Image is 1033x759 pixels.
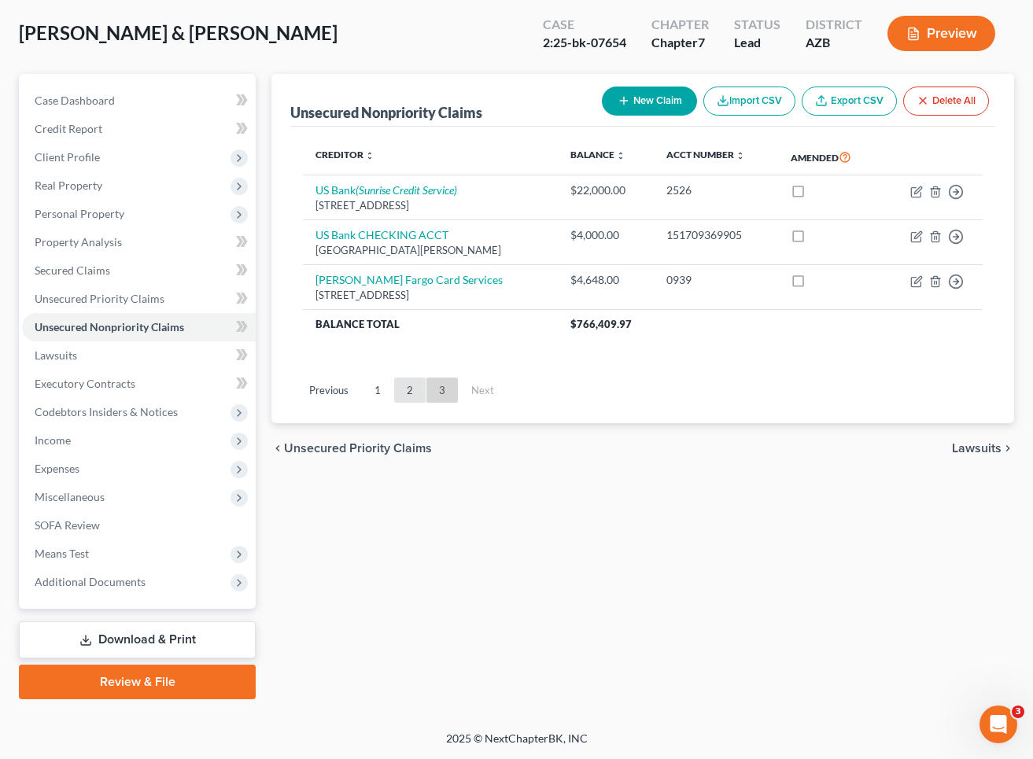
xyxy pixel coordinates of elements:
div: AZB [806,34,862,52]
a: [PERSON_NAME] Fargo Card Services [315,273,503,286]
span: $766,409.97 [570,318,632,330]
button: Lawsuits chevron_right [952,442,1014,455]
a: Download & Print [19,621,256,658]
a: Export CSV [802,87,897,116]
span: Expenses [35,462,79,475]
span: Credit Report [35,122,102,135]
span: 3 [1012,706,1024,718]
span: Client Profile [35,150,100,164]
div: Unsecured Nonpriority Claims [290,103,482,122]
a: 1 [362,378,393,403]
div: $4,648.00 [570,272,641,288]
div: [STREET_ADDRESS] [315,288,544,303]
div: [STREET_ADDRESS] [315,198,544,213]
th: Amended [778,139,881,175]
i: unfold_more [616,151,625,160]
div: 151709369905 [666,227,766,243]
div: Chapter [651,16,709,34]
a: Property Analysis [22,228,256,256]
a: SOFA Review [22,511,256,540]
span: Case Dashboard [35,94,115,107]
button: Delete All [903,87,989,116]
a: Previous [297,378,361,403]
div: $22,000.00 [570,182,641,198]
span: Real Property [35,179,102,192]
div: $4,000.00 [570,227,641,243]
span: [PERSON_NAME] & [PERSON_NAME] [19,21,338,44]
div: District [806,16,862,34]
a: Unsecured Priority Claims [22,285,256,313]
div: 0939 [666,272,766,288]
a: Executory Contracts [22,370,256,398]
div: [GEOGRAPHIC_DATA][PERSON_NAME] [315,243,544,258]
a: 3 [426,378,458,403]
span: Miscellaneous [35,490,105,503]
button: New Claim [602,87,697,116]
a: Unsecured Nonpriority Claims [22,313,256,341]
div: 2:25-bk-07654 [543,34,626,52]
span: Property Analysis [35,235,122,249]
span: Additional Documents [35,575,146,588]
a: US Bank CHECKING ACCT [315,228,448,241]
div: 2025 © NextChapterBK, INC [68,731,965,759]
span: Unsecured Priority Claims [35,292,164,305]
span: Lawsuits [952,442,1002,455]
th: Balance Total [303,310,557,338]
a: Review & File [19,665,256,699]
span: Personal Property [35,207,124,220]
iframe: Intercom live chat [980,706,1017,743]
i: unfold_more [365,151,374,160]
a: US Bank(Sunrise Credit Service) [315,183,457,197]
span: Means Test [35,547,89,560]
button: Preview [887,16,995,51]
span: Lawsuits [35,348,77,362]
div: Lead [734,34,780,52]
a: Secured Claims [22,256,256,285]
i: unfold_more [736,151,745,160]
div: 2526 [666,182,766,198]
a: Credit Report [22,115,256,143]
span: Unsecured Priority Claims [284,442,432,455]
i: (Sunrise Credit Service) [356,183,457,197]
span: Income [35,433,71,447]
div: Case [543,16,626,34]
i: chevron_right [1002,442,1014,455]
span: Executory Contracts [35,377,135,390]
span: Secured Claims [35,263,110,277]
a: Acct Number unfold_more [666,149,745,160]
button: Import CSV [703,87,795,116]
div: Chapter [651,34,709,52]
span: SOFA Review [35,518,100,532]
a: Lawsuits [22,341,256,370]
i: chevron_left [271,442,284,455]
div: Status [734,16,780,34]
a: Balance unfold_more [570,149,625,160]
span: 7 [698,35,705,50]
a: Creditor unfold_more [315,149,374,160]
a: 2 [394,378,426,403]
span: Codebtors Insiders & Notices [35,405,178,418]
button: chevron_left Unsecured Priority Claims [271,442,432,455]
a: Case Dashboard [22,87,256,115]
span: Unsecured Nonpriority Claims [35,320,184,333]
